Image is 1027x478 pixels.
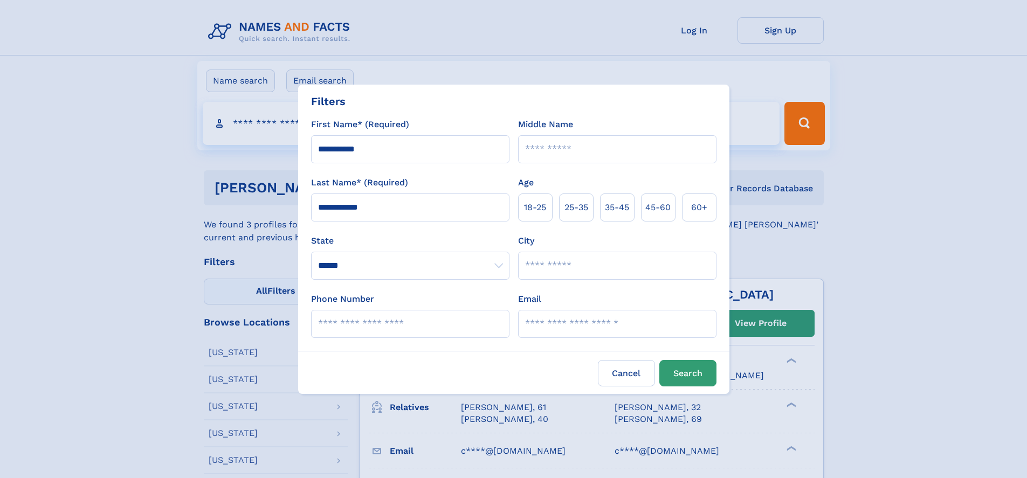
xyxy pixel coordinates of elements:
[518,176,534,189] label: Age
[518,118,573,131] label: Middle Name
[518,293,541,306] label: Email
[311,176,408,189] label: Last Name* (Required)
[518,234,534,247] label: City
[311,118,409,131] label: First Name* (Required)
[524,201,546,214] span: 18‑25
[311,93,346,109] div: Filters
[659,360,716,386] button: Search
[691,201,707,214] span: 60+
[598,360,655,386] label: Cancel
[311,234,509,247] label: State
[605,201,629,214] span: 35‑45
[311,293,374,306] label: Phone Number
[645,201,671,214] span: 45‑60
[564,201,588,214] span: 25‑35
